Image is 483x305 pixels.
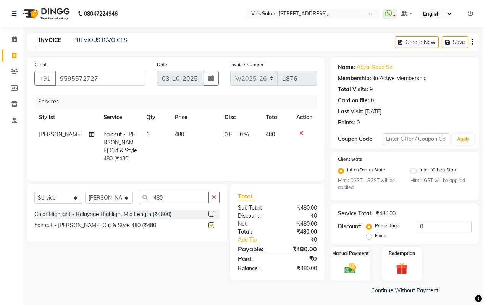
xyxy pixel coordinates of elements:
small: Hint : IGST will be applied [410,177,472,184]
label: Redemption [389,250,415,257]
div: Card on file: [338,97,369,105]
span: 0 % [240,131,249,139]
label: Invoice Number [230,61,263,68]
span: 480 [175,131,184,138]
div: hair cut - [PERSON_NAME] Cut & Style 480 (₹480) [34,221,158,229]
input: Search or Scan [139,192,209,203]
div: Services [35,95,323,109]
a: INVOICE [36,34,64,47]
a: Abzal Saud Sir [357,63,393,71]
img: _cash.svg [341,261,360,275]
label: Client [34,61,47,68]
span: [PERSON_NAME] [39,131,82,138]
label: Date [157,61,167,68]
div: 0 [357,119,360,127]
div: Total: [232,228,278,236]
div: ₹480.00 [277,228,323,236]
input: Enter Offer / Coupon Code [383,133,449,145]
b: 08047224946 [84,3,118,24]
label: Percentage [375,222,399,229]
div: 0 [371,97,374,105]
div: Service Total: [338,210,373,218]
span: 1 [146,131,149,138]
span: | [235,131,237,139]
div: Paid: [232,254,278,263]
img: logo [19,3,72,24]
label: Manual Payment [332,250,369,257]
div: Name: [338,63,355,71]
th: Qty [142,109,170,126]
small: Hint : CGST + SGST will be applied [338,177,399,191]
button: +91 [34,71,56,86]
input: Search by Name/Mobile/Email/Code [55,71,145,86]
div: Coupon Code [338,135,383,143]
div: ₹480.00 [277,265,323,273]
div: Sub Total: [232,204,278,212]
a: Continue Without Payment [332,287,478,295]
div: ₹480.00 [277,220,323,228]
div: Points: [338,119,355,127]
div: Balance : [232,265,278,273]
a: PREVIOUS INVOICES [73,37,127,44]
div: Discount: [338,223,362,231]
div: ₹480.00 [277,204,323,212]
th: Total [261,109,292,126]
div: ₹0 [277,212,323,220]
div: ₹0 [285,236,323,244]
label: Fixed [375,232,386,239]
div: Membership: [338,74,371,82]
button: Save [442,36,468,48]
div: Color Highlight - Balayage Highlight Mid Length (₹4800) [34,210,171,218]
div: Total Visits: [338,86,368,94]
th: Action [292,109,317,126]
label: Inter (Other) State [420,166,457,176]
span: Total [238,192,255,200]
div: Discount: [232,212,278,220]
div: Net: [232,220,278,228]
span: hair cut - [PERSON_NAME] Cut & Style 480 (₹480) [103,131,137,162]
div: Payable: [232,244,278,253]
div: ₹480.00 [376,210,396,218]
span: 0 F [225,131,232,139]
a: Add Tip [232,236,285,244]
div: ₹0 [277,254,323,263]
th: Stylist [34,109,99,126]
div: ₹480.00 [277,244,323,253]
div: No Active Membership [338,74,472,82]
th: Price [170,109,220,126]
img: _gift.svg [393,261,411,276]
label: Client State [338,156,362,163]
button: Create New [395,36,439,48]
th: Service [99,109,142,126]
span: 480 [266,131,275,138]
div: 9 [370,86,373,94]
label: Intra (Same) State [347,166,385,176]
button: Apply [452,134,474,145]
div: [DATE] [365,108,381,116]
th: Disc [220,109,261,126]
div: Last Visit: [338,108,363,116]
